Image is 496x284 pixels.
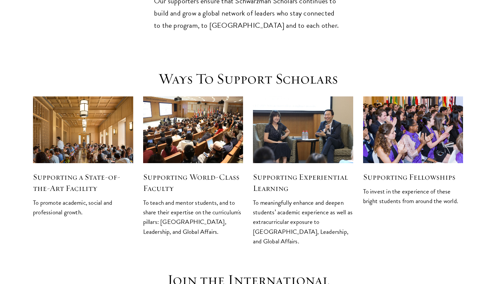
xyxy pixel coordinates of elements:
p: To teach and mentor students, and to share their expertise on the curriculum's pillars: [GEOGRAPH... [143,198,243,236]
h5: Supporting Fellowships [363,171,463,183]
h5: Supporting a State-of-the-Art Facility [33,171,133,194]
p: To promote academic, social and professional growth. [33,198,133,217]
p: To invest in the experience of these bright students from around the world. [363,187,463,206]
p: To meaningfully enhance and deepen students’ academic experience as well as extracurricular expos... [253,198,353,246]
h5: Supporting Experiential Learning [253,171,353,194]
h1: Ways To Support Scholars [129,70,367,88]
h5: Supporting World-Class Faculty [143,171,243,194]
